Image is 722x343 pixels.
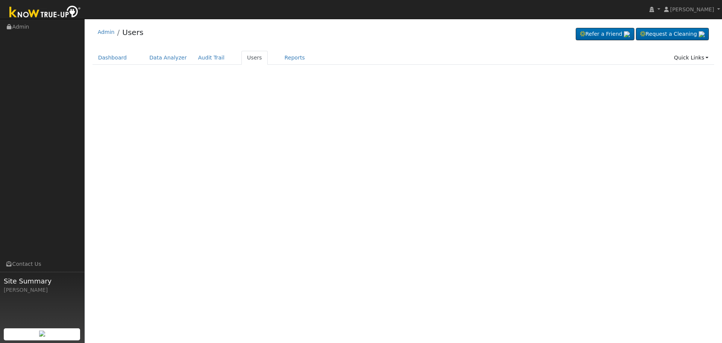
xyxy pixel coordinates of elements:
span: Site Summary [4,276,80,286]
img: retrieve [624,31,630,37]
a: Quick Links [668,51,714,65]
span: [PERSON_NAME] [670,6,714,12]
a: Dashboard [93,51,133,65]
img: Know True-Up [6,4,85,21]
a: Audit Trail [193,51,230,65]
a: Reports [279,51,311,65]
a: Refer a Friend [576,28,634,41]
div: [PERSON_NAME] [4,286,80,294]
a: Users [122,28,143,37]
img: retrieve [699,31,705,37]
img: retrieve [39,331,45,337]
a: Request a Cleaning [636,28,709,41]
a: Data Analyzer [144,51,193,65]
a: Users [241,51,268,65]
a: Admin [98,29,115,35]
